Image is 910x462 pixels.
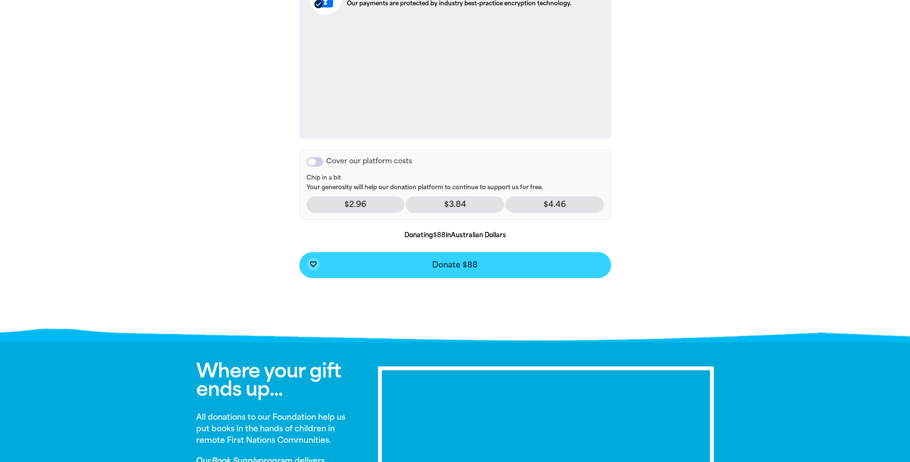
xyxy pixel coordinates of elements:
p: Your generosity will help our donation platform to continue to support us for free. [307,174,604,192]
b: $88 [433,231,446,239]
i: favorite_border [309,260,317,268]
button: Cover our platform costs [307,157,323,167]
span: Where your gift ends up... [196,359,341,401]
p: Donating in Australian Dollars [299,231,611,240]
span: Donate $88 [432,261,478,269]
iframe: Secure payment input frame [307,23,603,131]
p: $3.84 [406,196,504,213]
p: $4.46 [506,196,604,213]
span: Chip in a bit [307,174,604,182]
button: favorite_borderDonate $88 [299,252,611,278]
strong: All donations to our Foundation help us put books in the hands of children in remote First Nation... [196,413,345,445]
p: $2.96 [307,196,405,213]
